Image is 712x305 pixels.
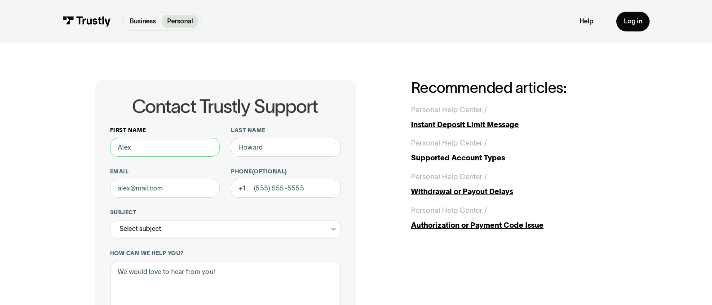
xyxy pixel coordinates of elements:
a: Personal Help Center /Supported Account Types [411,137,617,164]
div: Personal Help Center / [411,104,487,115]
a: Personal [162,15,199,28]
p: Personal [167,17,193,27]
label: First name [110,127,220,134]
div: Log in [624,17,642,26]
div: Supported Account Types [411,152,617,164]
div: Authorization or Payment Code Issue [411,220,617,231]
a: Personal Help Center /Withdrawal or Payout Delays [411,171,617,197]
h2: Recommended articles: [411,80,617,97]
label: How can we help you? [110,250,341,257]
div: Instant Deposit Limit Message [411,119,617,130]
div: Select subject [110,220,341,239]
img: Trustly Logo [62,16,111,27]
a: Help [579,17,593,26]
div: Personal Help Center / [411,205,487,216]
input: Howard [231,138,341,157]
p: Business [130,17,156,27]
a: Personal Help Center /Authorization or Payment Code Issue [411,205,617,231]
div: Personal Help Center / [411,171,487,182]
a: Business [124,15,162,28]
span: (Optional) [252,168,287,174]
a: Log in [616,12,650,31]
a: Personal Help Center /Instant Deposit Limit Message [411,104,617,130]
input: (555) 555-5555 [231,179,341,198]
label: Phone [231,168,341,176]
div: Personal Help Center / [411,137,487,149]
input: alex@mail.com [110,179,220,198]
h1: Contact Trustly Support [108,96,341,117]
div: Select subject [119,223,161,234]
div: Withdrawal or Payout Delays [411,186,617,197]
label: Subject [110,209,341,217]
input: Alex [110,138,220,157]
label: Last name [231,127,341,134]
label: Email [110,168,220,176]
